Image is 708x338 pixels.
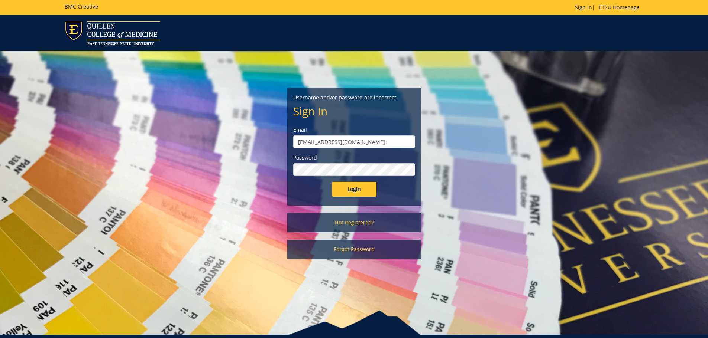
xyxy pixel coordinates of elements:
img: ETSU logo [65,21,160,45]
h5: BMC Creative [65,4,98,9]
p: Username and/or password are incorrect. [293,94,415,101]
h2: Sign In [293,105,415,117]
a: ETSU Homepage [595,4,643,11]
label: Password [293,154,415,161]
p: | [575,4,643,11]
input: Login [332,182,376,197]
a: Not Registered? [287,213,421,232]
a: Sign In [575,4,592,11]
label: Email [293,126,415,134]
a: Forgot Password [287,240,421,259]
